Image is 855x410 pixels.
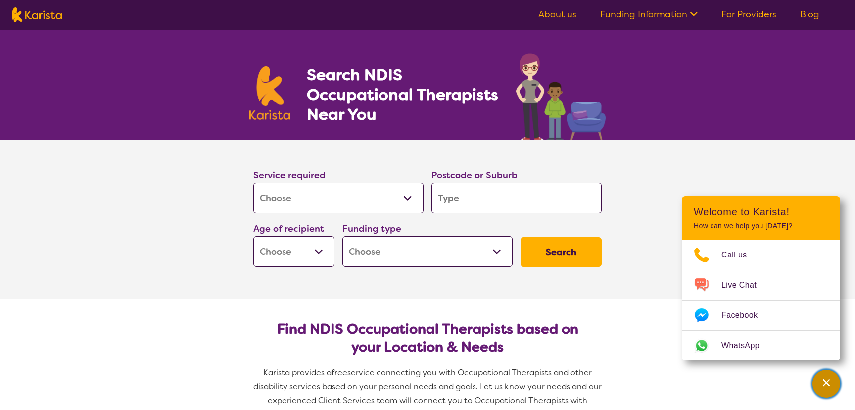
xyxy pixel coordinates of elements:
span: Live Chat [721,278,768,293]
a: About us [538,8,576,20]
h1: Search NDIS Occupational Therapists Near You [307,65,499,124]
span: Call us [721,248,759,262]
label: Postcode or Suburb [431,169,518,181]
span: free [332,367,347,378]
a: Funding Information [600,8,698,20]
a: Web link opens in a new tab. [682,331,840,360]
a: Blog [800,8,819,20]
label: Funding type [342,223,401,235]
button: Search [521,237,602,267]
h2: Welcome to Karista! [694,206,828,218]
span: WhatsApp [721,338,771,353]
img: Karista logo [249,66,290,120]
h2: Find NDIS Occupational Therapists based on your Location & Needs [261,320,594,356]
span: Facebook [721,308,769,323]
a: For Providers [721,8,776,20]
span: Karista provides a [263,367,332,378]
img: Karista logo [12,7,62,22]
ul: Choose channel [682,240,840,360]
label: Service required [253,169,326,181]
label: Age of recipient [253,223,324,235]
p: How can we help you [DATE]? [694,222,828,230]
button: Channel Menu [812,370,840,398]
input: Type [431,183,602,213]
img: occupational-therapy [516,53,606,140]
div: Channel Menu [682,196,840,360]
